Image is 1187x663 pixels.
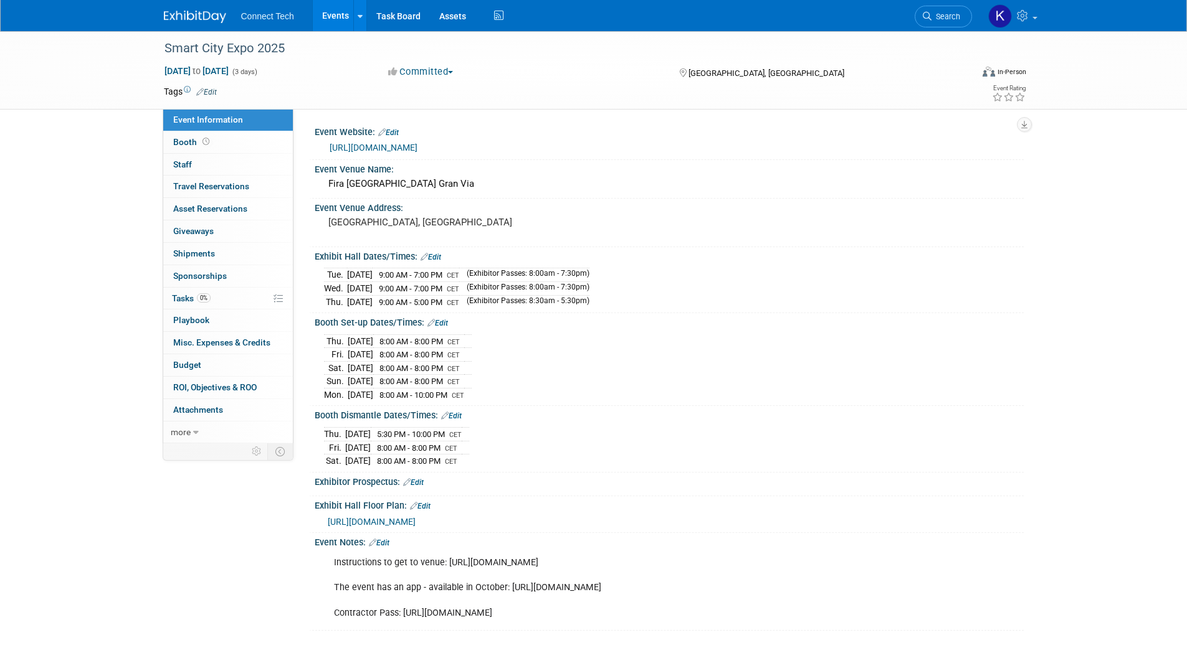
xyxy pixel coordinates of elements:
span: Giveaways [173,226,214,236]
div: Smart City Expo 2025 [160,37,953,60]
a: Edit [441,411,462,420]
td: Wed. [324,282,347,296]
td: Thu. [324,334,348,348]
span: Staff [173,159,192,169]
span: Sponsorships [173,271,227,281]
td: Toggle Event Tabs [267,443,293,459]
span: Playbook [173,315,209,325]
td: [DATE] [345,454,371,468]
span: 8:00 AM - 8:00 PM [379,377,443,386]
a: [URL][DOMAIN_NAME] [328,517,416,527]
span: CET [447,299,459,307]
span: CET [447,351,460,359]
td: [DATE] [348,334,373,348]
a: Edit [421,253,441,261]
pre: [GEOGRAPHIC_DATA], [GEOGRAPHIC_DATA] [328,217,596,228]
div: Event Rating [992,85,1026,92]
td: Thu. [324,295,347,308]
a: Budget [163,354,293,376]
span: 9:00 AM - 7:00 PM [379,284,442,293]
div: Event Website: [315,123,1024,139]
a: Asset Reservations [163,198,293,220]
td: [DATE] [347,295,373,308]
span: Search [932,12,960,21]
a: Booth [163,131,293,153]
td: Fri. [324,441,345,454]
img: ExhibitDay [164,11,226,23]
div: Event Format [899,65,1027,83]
td: (Exhibitor Passes: 8:00am - 7:30pm) [459,282,589,296]
a: Edit [378,128,399,137]
span: 8:00 AM - 8:00 PM [377,443,441,453]
div: Exhibit Hall Floor Plan: [315,496,1024,512]
span: CET [447,285,459,293]
a: Edit [196,88,217,96]
a: ROI, Objectives & ROO [163,377,293,398]
div: Event Venue Address: [315,199,1024,214]
span: (3 days) [231,68,257,76]
a: more [163,421,293,443]
span: more [171,427,191,437]
span: ROI, Objectives & ROO [173,382,257,392]
td: (Exhibitor Passes: 8:00am - 7:30pm) [459,268,589,282]
td: [DATE] [345,428,371,441]
div: Exhibit Hall Dates/Times: [315,247,1024,263]
td: Tags [164,85,217,98]
span: 5:30 PM - 10:00 PM [377,430,445,439]
a: Misc. Expenses & Credits [163,332,293,354]
span: CET [447,365,460,373]
a: Search [915,6,972,27]
span: [GEOGRAPHIC_DATA], [GEOGRAPHIC_DATA] [689,68,844,78]
span: Connect Tech [241,11,294,21]
a: Edit [427,319,448,327]
div: Booth Set-up Dates/Times: [315,313,1024,329]
span: Event Information [173,115,243,125]
td: [DATE] [348,361,373,375]
div: Fira [GEOGRAPHIC_DATA] Gran Via [324,174,1014,194]
td: Fri. [324,348,348,362]
div: Instructions to get to venue: [URL][DOMAIN_NAME] The event has an app - available in October: [UR... [325,550,887,625]
span: 8:00 AM - 8:00 PM [379,350,443,359]
span: CET [445,444,457,453]
td: Sun. [324,375,348,388]
td: [DATE] [348,375,373,388]
td: (Exhibitor Passes: 8:30am - 5:30pm) [459,295,589,308]
div: In-Person [997,67,1026,77]
td: [DATE] [348,388,373,401]
span: CET [452,392,464,400]
a: Edit [369,538,389,547]
a: Travel Reservations [163,176,293,197]
span: CET [445,458,457,466]
a: Edit [403,478,424,487]
a: [URL][DOMAIN_NAME] [330,143,417,153]
span: Shipments [173,248,215,258]
span: CET [449,431,462,439]
td: [DATE] [345,441,371,454]
a: Staff [163,154,293,176]
a: Sponsorships [163,265,293,287]
td: Personalize Event Tab Strip [246,443,268,459]
div: Event Venue Name: [315,160,1024,176]
span: Booth not reserved yet [200,137,212,146]
a: Shipments [163,243,293,265]
span: Travel Reservations [173,181,249,191]
a: Attachments [163,399,293,421]
span: Budget [173,360,201,370]
span: 0% [197,293,211,303]
td: Tue. [324,268,347,282]
a: Giveaways [163,220,293,242]
a: Event Information [163,109,293,131]
span: to [191,66,203,76]
img: Kara Price [988,4,1012,28]
button: Committed [384,65,458,78]
td: Sat. [324,361,348,375]
span: 8:00 AM - 8:00 PM [379,337,443,346]
span: Misc. Expenses & Credits [173,337,270,347]
td: [DATE] [348,348,373,362]
td: [DATE] [347,268,373,282]
span: Asset Reservations [173,204,247,214]
div: Booth Dismantle Dates/Times: [315,406,1024,422]
img: Format-Inperson.png [983,67,995,77]
span: 9:00 AM - 7:00 PM [379,270,442,280]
